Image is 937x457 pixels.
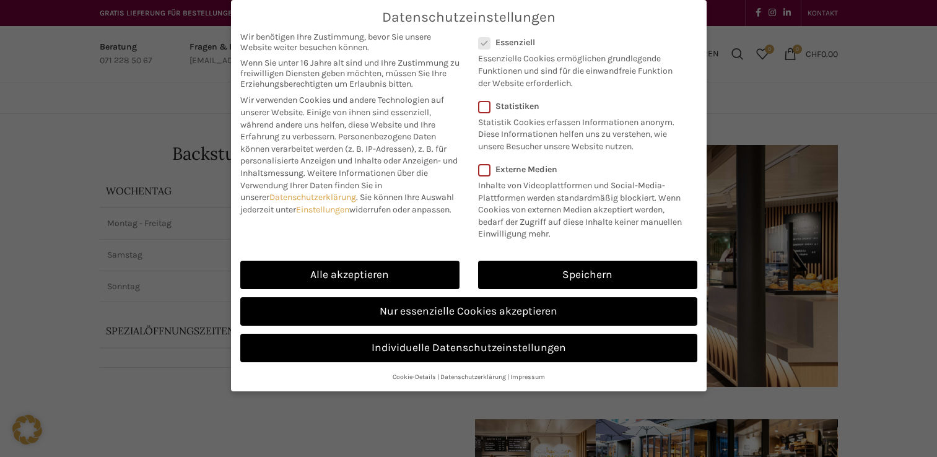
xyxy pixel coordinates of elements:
a: Datenschutzerklärung [269,192,356,202]
label: Statistiken [478,101,681,111]
span: Wir benötigen Ihre Zustimmung, bevor Sie unsere Website weiter besuchen können. [240,32,460,53]
a: Nur essenzielle Cookies akzeptieren [240,297,697,326]
a: Speichern [478,261,697,289]
p: Essenzielle Cookies ermöglichen grundlegende Funktionen und sind für die einwandfreie Funktion de... [478,48,681,89]
a: Einstellungen [296,204,349,215]
span: Wir verwenden Cookies und andere Technologien auf unserer Website. Einige von ihnen sind essenzie... [240,95,444,142]
span: Sie können Ihre Auswahl jederzeit unter widerrufen oder anpassen. [240,192,454,215]
p: Statistik Cookies erfassen Informationen anonym. Diese Informationen helfen uns zu verstehen, wie... [478,111,681,153]
span: Weitere Informationen über die Verwendung Ihrer Daten finden Sie in unserer . [240,168,428,202]
a: Cookie-Details [393,373,436,381]
a: Impressum [510,373,545,381]
span: Personenbezogene Daten können verarbeitet werden (z. B. IP-Adressen), z. B. für personalisierte A... [240,131,458,178]
span: Datenschutzeinstellungen [382,9,556,25]
a: Datenschutzerklärung [440,373,506,381]
a: Individuelle Datenschutzeinstellungen [240,334,697,362]
p: Inhalte von Videoplattformen und Social-Media-Plattformen werden standardmäßig blockiert. Wenn Co... [478,175,689,240]
a: Alle akzeptieren [240,261,460,289]
label: Externe Medien [478,164,689,175]
span: Wenn Sie unter 16 Jahre alt sind und Ihre Zustimmung zu freiwilligen Diensten geben möchten, müss... [240,58,460,89]
label: Essenziell [478,37,681,48]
